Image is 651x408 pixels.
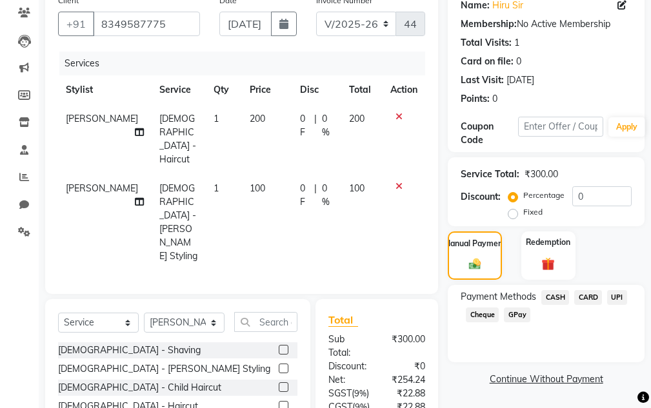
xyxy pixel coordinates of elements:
div: ₹300.00 [525,168,558,181]
div: Coupon Code [461,120,517,147]
span: Payment Methods [461,290,536,304]
div: Membership: [461,17,517,31]
div: 1 [514,36,519,50]
span: 200 [250,113,265,124]
div: ₹300.00 [377,333,435,360]
th: Service [152,75,206,104]
th: Stylist [58,75,152,104]
div: ( ) [319,387,379,400]
div: [DEMOGRAPHIC_DATA] - Shaving [58,344,201,357]
div: [DEMOGRAPHIC_DATA] - [PERSON_NAME] Styling [58,362,270,376]
span: | [314,112,317,139]
div: Discount: [461,190,501,204]
span: 0 F [300,182,310,209]
label: Manual Payment [444,238,506,249]
span: [PERSON_NAME] [66,113,138,124]
button: +91 [58,12,94,36]
div: ₹254.24 [377,373,435,387]
span: Total [328,313,358,327]
input: Search by Name/Mobile/Email/Code [93,12,200,36]
img: _gift.svg [537,256,559,272]
span: | [314,182,317,209]
a: Continue Without Payment [450,373,642,386]
th: Qty [206,75,242,104]
div: Net: [319,373,377,387]
span: 9% [354,388,366,398]
div: [DATE] [506,73,534,87]
div: Sub Total: [319,333,377,360]
span: 1 [214,182,219,194]
span: 200 [349,113,365,124]
span: SGST [328,387,352,399]
div: 0 [492,92,497,106]
th: Total [341,75,383,104]
span: GPay [504,307,530,322]
img: _cash.svg [465,257,485,271]
div: ₹0 [377,360,435,373]
th: Price [242,75,292,104]
span: [PERSON_NAME] [66,182,138,194]
span: CASH [541,290,569,305]
span: 0 % [322,182,334,209]
span: CARD [574,290,602,305]
div: Services [59,52,435,75]
div: Last Visit: [461,73,504,87]
span: 1 [214,113,219,124]
span: 0 F [300,112,310,139]
div: ₹22.88 [379,387,435,400]
label: Percentage [523,189,565,201]
span: [DEMOGRAPHIC_DATA] - Haircut [159,113,196,165]
div: Points: [461,92,490,106]
div: Discount: [319,360,377,373]
th: Action [383,75,425,104]
input: Enter Offer / Coupon Code [518,117,603,137]
span: 100 [349,182,365,194]
span: Cheque [466,307,499,322]
div: Card on file: [461,55,514,68]
th: Disc [292,75,341,104]
div: Total Visits: [461,36,512,50]
input: Search or Scan [234,312,297,332]
div: 0 [516,55,521,68]
label: Fixed [523,206,543,218]
span: 100 [250,182,265,194]
span: 0 % [322,112,334,139]
label: Redemption [526,237,570,248]
span: UPI [607,290,627,305]
div: No Active Membership [461,17,632,31]
button: Apply [608,117,645,137]
div: [DEMOGRAPHIC_DATA] - Child Haircut [58,381,221,394]
div: Service Total: [461,168,519,181]
span: [DEMOGRAPHIC_DATA] - [PERSON_NAME] Styling [159,182,197,262]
